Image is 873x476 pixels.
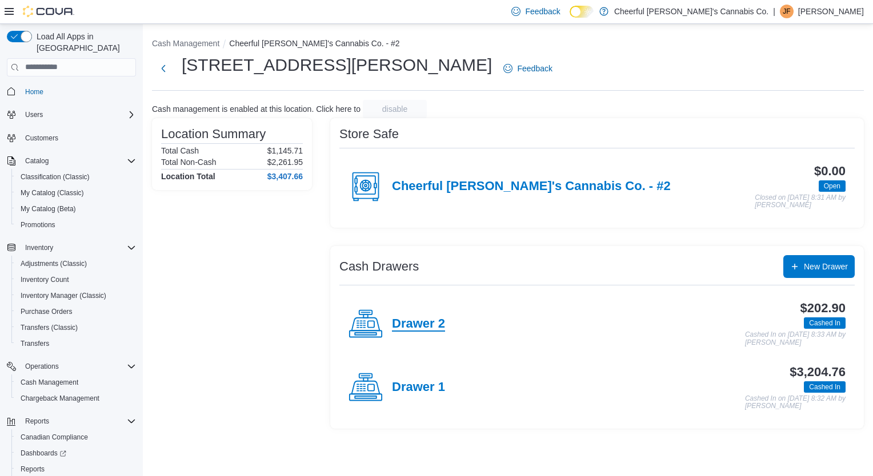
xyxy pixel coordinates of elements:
span: Reports [21,414,136,428]
span: My Catalog (Classic) [21,188,84,197]
button: Inventory Manager (Classic) [11,288,141,304]
a: Inventory Manager (Classic) [16,289,111,302]
span: JF [783,5,790,18]
span: Dashboards [21,449,66,458]
span: Inventory [21,241,136,255]
a: Promotions [16,218,60,232]
span: My Catalog (Beta) [21,204,76,213]
span: Transfers (Classic) [16,321,136,334]
h3: $3,204.76 [790,365,846,379]
span: disable [382,103,407,115]
button: My Catalog (Classic) [11,185,141,201]
span: Inventory Count [16,273,136,287]
h4: Cheerful [PERSON_NAME]'s Cannabis Co. - #2 [392,179,671,194]
button: Cheerful [PERSON_NAME]'s Cannabis Co. - #2 [229,39,399,48]
a: Canadian Compliance [16,430,93,444]
span: Adjustments (Classic) [21,259,87,268]
span: Classification (Classic) [16,170,136,184]
span: Catalog [21,154,136,168]
button: Classification (Classic) [11,169,141,185]
button: Cash Management [11,374,141,390]
span: Reports [16,462,136,476]
button: Transfers (Classic) [11,320,141,336]
button: Purchase Orders [11,304,141,320]
div: Jason Fitzpatrick [780,5,794,18]
span: Dashboards [16,446,136,460]
button: My Catalog (Beta) [11,201,141,217]
span: Inventory Manager (Classic) [16,289,136,302]
button: Catalog [21,154,53,168]
span: Purchase Orders [21,307,73,316]
button: Reports [2,413,141,429]
a: Feedback [499,57,556,80]
span: Adjustments (Classic) [16,257,136,271]
span: Users [25,110,43,119]
span: Load All Apps in [GEOGRAPHIC_DATA] [32,31,136,54]
span: Open [819,180,846,192]
button: Canadian Compliance [11,429,141,445]
h3: Cash Drawers [339,260,419,273]
button: Inventory [21,241,58,255]
span: Transfers [21,339,49,348]
h4: Location Total [161,172,215,181]
span: Purchase Orders [16,305,136,318]
span: Users [21,108,136,122]
a: Transfers [16,337,54,350]
span: Open [824,181,840,191]
span: Transfers (Classic) [21,323,78,332]
h6: Total Cash [161,146,199,155]
span: Inventory Manager (Classic) [21,291,106,300]
span: Feedback [525,6,560,17]
button: Customers [2,130,141,146]
span: Cash Management [16,376,136,389]
a: Chargeback Management [16,392,104,405]
h6: Total Non-Cash [161,158,217,167]
button: New Drawer [783,255,855,278]
h3: Location Summary [161,127,266,141]
button: Promotions [11,217,141,233]
span: Chargeback Management [16,392,136,405]
span: Operations [25,362,59,371]
span: My Catalog (Beta) [16,202,136,216]
button: Chargeback Management [11,390,141,406]
span: Home [21,84,136,99]
h1: [STREET_ADDRESS][PERSON_NAME] [182,54,492,76]
a: Adjustments (Classic) [16,257,91,271]
p: Cheerful [PERSON_NAME]'s Cannabis Co. [614,5,768,18]
button: Transfers [11,336,141,352]
button: Operations [21,360,63,373]
span: Feedback [517,63,552,74]
button: Reports [21,414,54,428]
span: Customers [25,134,58,143]
span: Inventory Count [21,275,69,284]
span: Promotions [21,220,55,229]
span: Canadian Compliance [21,433,88,442]
button: Users [21,108,47,122]
button: Inventory [2,240,141,256]
span: Cashed In [809,318,840,328]
h3: Store Safe [339,127,399,141]
p: Cashed In on [DATE] 8:33 AM by [PERSON_NAME] [745,331,846,346]
span: Home [25,87,43,96]
p: $2,261.95 [267,158,303,167]
button: disable [363,100,427,118]
a: Reports [16,462,49,476]
a: Transfers (Classic) [16,321,82,334]
button: Adjustments (Classic) [11,256,141,272]
span: Cash Management [21,378,78,387]
span: Classification (Classic) [21,172,90,181]
a: Home [21,85,48,99]
p: Cash management is enabled at this location. Click here to [152,104,361,114]
span: Customers [21,131,136,145]
span: Operations [21,360,136,373]
span: Reports [21,465,45,474]
button: Catalog [2,153,141,169]
span: Canadian Compliance [16,430,136,444]
h4: $3,407.66 [267,172,303,181]
img: Cova [23,6,74,17]
h3: $202.90 [800,301,846,315]
button: Next [152,57,175,80]
span: Cashed In [809,382,840,392]
a: Purchase Orders [16,305,77,318]
nav: An example of EuiBreadcrumbs [152,38,864,51]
